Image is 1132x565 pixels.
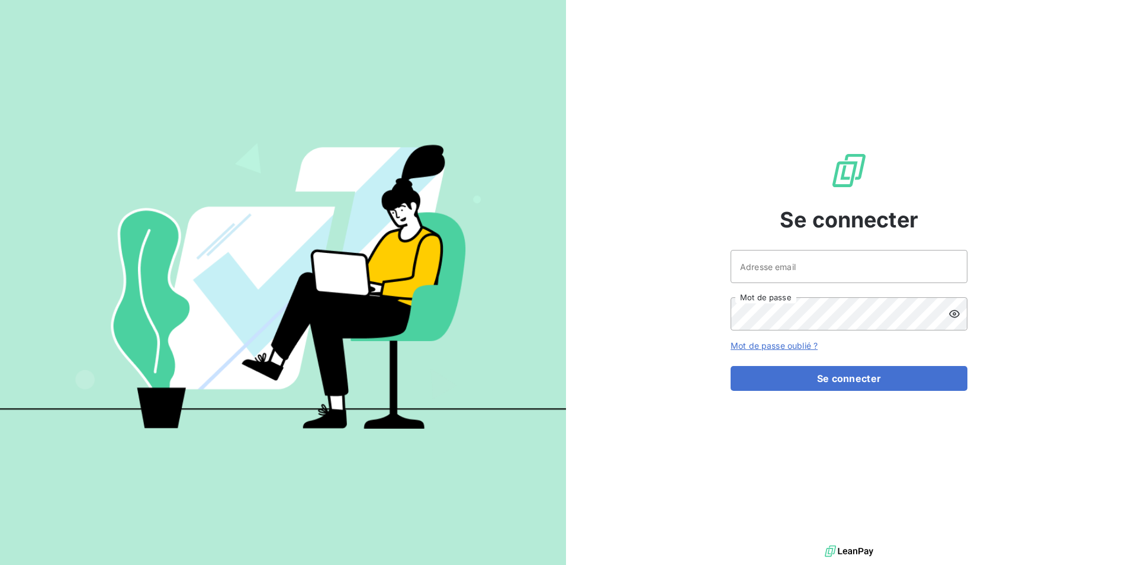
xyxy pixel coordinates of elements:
[830,152,868,190] img: Logo LeanPay
[825,542,873,560] img: logo
[731,250,967,283] input: placeholder
[731,366,967,391] button: Se connecter
[780,204,918,236] span: Se connecter
[731,341,818,351] a: Mot de passe oublié ?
